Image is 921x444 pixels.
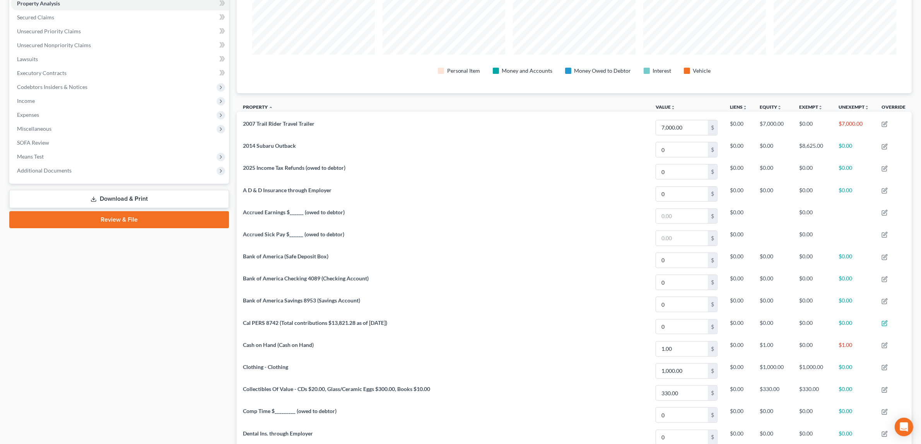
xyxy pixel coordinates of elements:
[17,14,54,20] span: Secured Claims
[17,167,72,174] span: Additional Documents
[724,227,754,249] td: $0.00
[724,249,754,271] td: $0.00
[793,227,832,249] td: $0.00
[656,297,708,312] input: 0.00
[724,183,754,205] td: $0.00
[760,104,782,110] a: Equityunfold_more
[754,272,793,294] td: $0.00
[708,142,717,157] div: $
[447,67,480,75] div: Personal Item
[793,294,832,316] td: $0.00
[832,249,875,271] td: $0.00
[832,404,875,426] td: $0.00
[708,187,717,202] div: $
[832,382,875,404] td: $0.00
[17,42,91,48] span: Unsecured Nonpriority Claims
[243,342,314,348] span: Cash on Hand (Cash on Hand)
[832,161,875,183] td: $0.00
[754,116,793,138] td: $7,000.00
[865,105,869,110] i: unfold_more
[708,209,717,224] div: $
[243,386,430,392] span: Collectibles Of Value - CDs $20.00, Glass/Ceramic Eggs $300.00, Books $10.00
[793,205,832,227] td: $0.00
[895,418,913,436] div: Open Intercom Messenger
[793,249,832,271] td: $0.00
[743,105,747,110] i: unfold_more
[243,319,387,326] span: Cal PERS 8742 (Total contributions $13,821.28 as of [DATE])
[793,316,832,338] td: $0.00
[11,10,229,24] a: Secured Claims
[724,205,754,227] td: $0.00
[671,105,675,110] i: unfold_more
[708,319,717,334] div: $
[708,231,717,246] div: $
[656,253,708,268] input: 0.00
[832,316,875,338] td: $0.00
[656,386,708,400] input: 0.00
[832,116,875,138] td: $7,000.00
[724,272,754,294] td: $0.00
[724,316,754,338] td: $0.00
[875,99,912,117] th: Override
[11,24,229,38] a: Unsecured Priority Claims
[708,120,717,135] div: $
[754,338,793,360] td: $1.00
[502,67,553,75] div: Money and Accounts
[708,364,717,378] div: $
[832,272,875,294] td: $0.00
[17,84,87,90] span: Codebtors Insiders & Notices
[17,70,67,76] span: Executory Contracts
[708,386,717,400] div: $
[656,164,708,179] input: 0.00
[793,116,832,138] td: $0.00
[656,342,708,356] input: 0.00
[708,342,717,356] div: $
[11,66,229,80] a: Executory Contracts
[724,338,754,360] td: $0.00
[243,364,288,370] span: Clothing - Clothing
[793,272,832,294] td: $0.00
[656,364,708,378] input: 0.00
[793,360,832,382] td: $1,000.00
[653,67,672,75] div: Interest
[724,138,754,161] td: $0.00
[656,120,708,135] input: 0.00
[754,294,793,316] td: $0.00
[243,120,314,127] span: 2007 Trail Rider Travel Trailer
[574,67,631,75] div: Money Owed to Debtor
[832,338,875,360] td: $1.00
[754,183,793,205] td: $0.00
[793,382,832,404] td: $330.00
[17,97,35,104] span: Income
[243,231,344,237] span: Accrued Sick Pay $______ (owed to debtor)
[17,28,81,34] span: Unsecured Priority Claims
[799,104,823,110] a: Exemptunfold_more
[656,209,708,224] input: 0.00
[656,319,708,334] input: 0.00
[243,104,273,110] a: Property expand_less
[832,360,875,382] td: $0.00
[708,297,717,312] div: $
[656,408,708,422] input: 0.00
[656,142,708,157] input: 0.00
[724,404,754,426] td: $0.00
[656,104,675,110] a: Valueunfold_more
[708,164,717,179] div: $
[11,38,229,52] a: Unsecured Nonpriority Claims
[724,360,754,382] td: $0.00
[243,430,313,437] span: Dental Ins. through Employer
[793,404,832,426] td: $0.00
[708,408,717,422] div: $
[832,138,875,161] td: $0.00
[793,161,832,183] td: $0.00
[754,249,793,271] td: $0.00
[754,382,793,404] td: $330.00
[693,67,711,75] div: Vehicle
[656,275,708,290] input: 0.00
[656,187,708,202] input: 0.00
[724,382,754,404] td: $0.00
[818,105,823,110] i: unfold_more
[243,297,360,304] span: Bank of America Savings 8953 (Savings Account)
[724,116,754,138] td: $0.00
[11,136,229,150] a: SOFA Review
